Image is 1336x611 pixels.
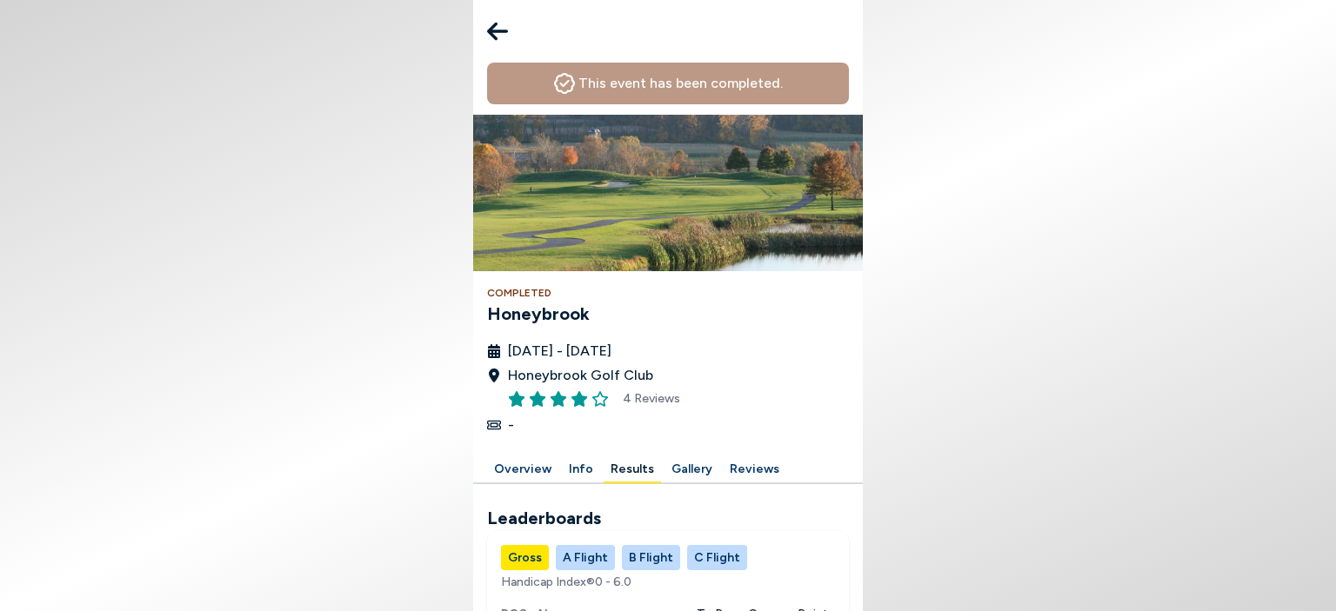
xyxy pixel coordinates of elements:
span: 4 Reviews [623,389,680,408]
button: Rate this item 3 stars [550,390,567,408]
h2: Leaderboards [487,505,849,531]
button: Rate this item 2 stars [529,390,546,408]
span: Handicap Index® 0 - 6.0 [501,573,835,591]
h4: Completed [487,285,849,301]
button: Reviews [723,456,786,483]
h3: Honeybrook [487,301,849,327]
button: Rate this item 1 stars [508,390,525,408]
button: Rate this item 4 stars [571,390,588,408]
button: C Flight [687,545,747,570]
button: Gross [501,545,549,570]
div: Manage your account [487,545,849,570]
img: Honeybrook [473,115,863,271]
button: Results [604,456,661,483]
span: Honeybrook Golf Club [508,365,653,386]
button: Rate this item 5 stars [591,390,609,408]
span: - [508,415,514,435]
span: [DATE] - [DATE] [508,341,611,362]
button: Info [562,456,600,483]
button: Gallery [665,456,719,483]
button: B Flight [622,545,680,570]
h4: This event has been completed. [578,73,783,94]
button: Overview [487,456,558,483]
button: A Flight [556,545,615,570]
div: Manage your account [473,456,863,483]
